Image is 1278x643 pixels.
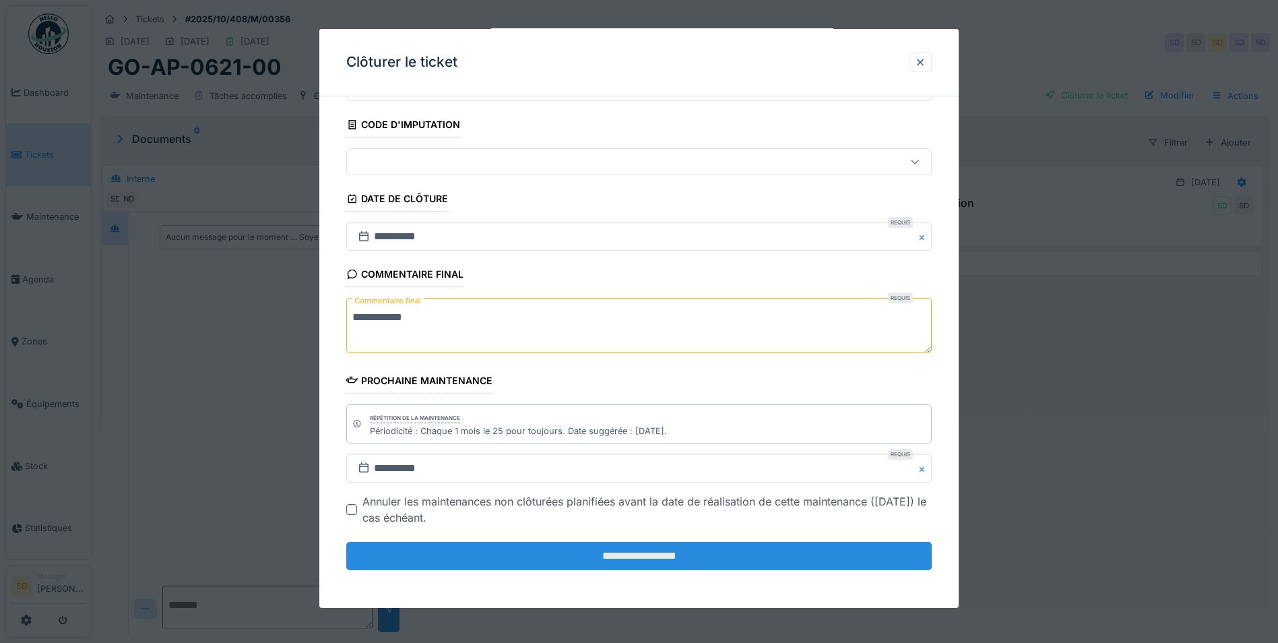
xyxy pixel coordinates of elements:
div: Code d'imputation [346,115,460,137]
div: Périodicité : Chaque 1 mois le 25 pour toujours. Date suggérée : [DATE]. [370,425,667,437]
div: Requis [888,293,913,303]
div: Répétition de la maintenance [370,414,460,423]
button: Close [917,454,932,483]
div: Prochaine maintenance [346,371,492,394]
label: Commentaire final [352,293,424,309]
div: Requis [888,449,913,460]
div: Date de clôture [346,189,448,212]
h3: Clôturer le ticket [346,54,457,71]
div: Requis [888,217,913,228]
div: Commentaire final [346,264,464,287]
div: Annuler les maintenances non clôturées planifiées avant la date de réalisation de cette maintenan... [362,493,932,526]
button: Close [917,222,932,251]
